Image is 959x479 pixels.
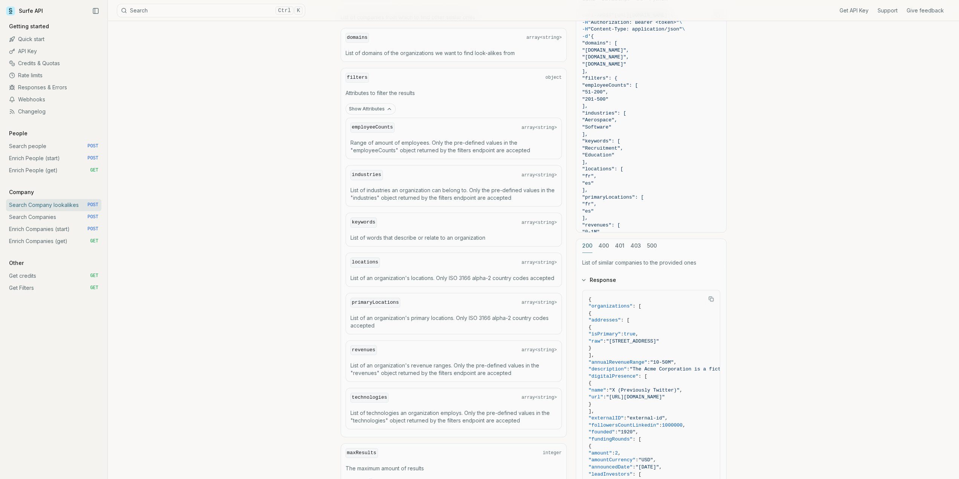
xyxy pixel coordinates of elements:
[679,20,682,25] span: \
[589,450,612,456] span: "amount"
[522,172,557,178] span: array<string>
[90,238,98,244] span: GET
[589,415,624,421] span: "externalID"
[582,138,620,144] span: "keywords": [
[624,415,627,421] span: :
[346,49,562,57] p: List of domains of the organizations we want to find look-alikes from
[582,83,638,88] span: "employeeCounts": [
[6,188,37,196] p: Company
[87,214,98,220] span: POST
[582,194,644,200] span: "primaryLocations": [
[589,373,639,379] span: "digitalPresence"
[679,387,682,393] span: ,
[6,270,101,282] a: Get credits GET
[87,155,98,161] span: POST
[350,298,401,308] code: primaryLocations
[705,293,717,304] button: Copy Text
[582,61,626,67] span: "[DOMAIN_NAME]"
[350,217,377,228] code: keywords
[543,450,561,456] span: integer
[346,103,396,115] button: Show Attributes
[618,429,636,435] span: "1920"
[589,324,592,330] span: {
[522,260,557,266] span: array<string>
[582,54,629,60] span: "[DOMAIN_NAME]",
[674,360,677,365] span: ,
[87,143,98,149] span: POST
[582,68,588,74] span: ],
[638,457,653,463] span: "USD"
[6,69,101,81] a: Rate limits
[545,75,561,81] span: object
[588,20,679,25] span: "Authorization: Bearer <token>"
[6,211,101,223] a: Search Companies POST
[606,338,659,344] span: "[STREET_ADDRESS]"
[606,387,609,393] span: :
[650,360,673,365] span: "10-50M"
[87,202,98,208] span: POST
[582,145,623,151] span: "Recruitment",
[582,166,623,172] span: "locations": [
[522,220,557,226] span: array<string>
[6,5,43,17] a: Surfe API
[603,394,606,400] span: :
[589,380,592,386] span: {
[582,259,720,266] p: List of similar companies to the provided ones
[350,274,557,282] p: List of an organization's locations. Only ISO 3166 alpha-2 country codes accepted
[589,429,615,435] span: "founded"
[589,443,592,449] span: {
[582,173,597,179] span: "fr",
[350,170,383,180] code: industries
[6,130,31,137] p: People
[589,338,603,344] span: "raw"
[633,464,636,470] span: :
[294,6,303,15] kbd: K
[588,34,594,39] span: '{
[582,89,609,95] span: "51-200",
[90,167,98,173] span: GET
[589,303,633,309] span: "organizations"
[624,331,635,337] span: true
[6,23,52,30] p: Getting started
[87,226,98,232] span: POST
[615,239,624,253] button: 401
[589,394,603,400] span: "url"
[582,152,615,158] span: "Education"
[6,45,101,57] a: API Key
[582,110,626,116] span: "industries": [
[350,314,557,329] p: List of an organization's primary locations. Only ISO 3166 alpha-2 country codes accepted
[350,187,557,202] p: List of industries an organization can belong to. Only the pre-defined values in the "industries"...
[6,164,101,176] a: Enrich People (get) GET
[682,26,685,32] span: \
[582,103,588,109] span: ],
[522,300,557,306] span: array<string>
[582,47,629,53] span: "[DOMAIN_NAME]",
[588,26,682,32] span: "Content-Type: application/json"
[582,201,597,207] span: "fr",
[589,471,633,477] span: "leadInvestors"
[117,4,305,17] button: SearchCtrlK
[615,450,618,456] span: 2
[6,57,101,69] a: Credits & Quotas
[612,450,615,456] span: :
[350,257,380,268] code: locations
[635,457,638,463] span: :
[582,117,618,123] span: "Aerospace",
[618,450,621,456] span: ,
[346,465,562,472] p: The maximum amount of results
[589,422,659,428] span: "followersCountLinkedin"
[6,140,101,152] a: Search people POST
[6,223,101,235] a: Enrich Companies (start) POST
[346,73,369,83] code: filters
[6,259,27,267] p: Other
[582,96,609,102] span: "201-500"
[350,409,557,424] p: List of technologies an organization employs. Only the pre-defined values in the "technologies" o...
[582,222,620,228] span: "revenues": [
[907,7,944,14] a: Give feedback
[621,331,624,337] span: :
[275,6,294,15] kbd: Ctrl
[582,239,592,253] button: 200
[589,436,633,442] span: "fundingRounds"
[350,345,377,355] code: revenues
[589,360,647,365] span: "annualRevenueRange"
